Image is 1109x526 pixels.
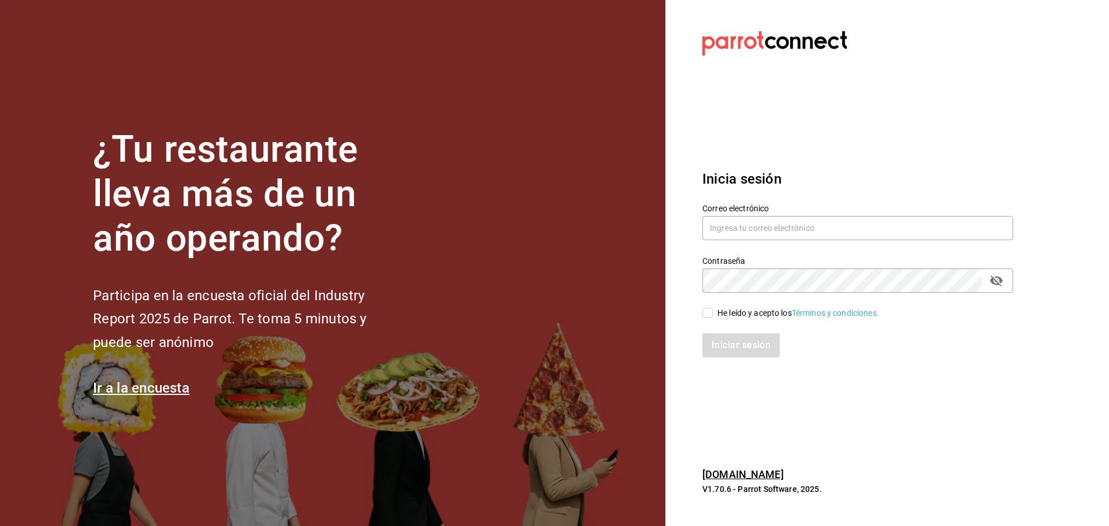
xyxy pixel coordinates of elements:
[702,204,1013,212] label: Correo electrónico
[702,468,784,480] a: [DOMAIN_NAME]
[702,483,1013,495] p: V1.70.6 - Parrot Software, 2025.
[702,216,1013,240] input: Ingresa tu correo electrónico
[93,380,189,396] a: Ir a la encuesta
[702,169,1013,189] h3: Inicia sesión
[702,257,1013,265] label: Contraseña
[93,128,405,260] h1: ¿Tu restaurante lleva más de un año operando?
[717,307,879,319] div: He leído y acepto los
[93,284,405,355] h2: Participa en la encuesta oficial del Industry Report 2025 de Parrot. Te toma 5 minutos y puede se...
[792,308,879,318] a: Términos y condiciones.
[987,271,1006,290] button: passwordField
